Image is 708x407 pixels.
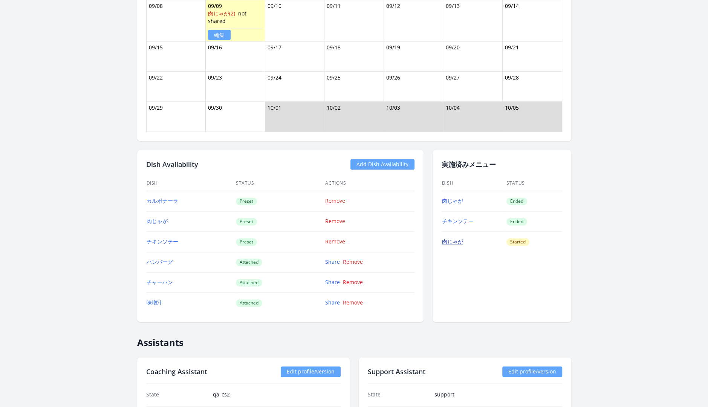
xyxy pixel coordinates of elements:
[147,278,173,286] a: チャーハン
[236,279,262,286] span: Attached
[502,71,562,101] td: 09/28
[502,366,562,377] a: Edit profile/version
[325,299,340,306] a: Share
[343,278,363,286] a: Remove
[368,391,428,398] dt: State
[146,176,235,191] th: Dish
[384,101,443,132] td: 10/03
[206,71,265,101] td: 09/23
[442,176,506,191] th: Dish
[265,101,324,132] td: 10/01
[236,197,257,205] span: Preset
[325,238,345,245] a: Remove
[384,41,443,71] td: 09/19
[208,30,231,40] a: 編集
[281,366,341,377] a: Edit profile/version
[442,238,463,245] a: 肉じゃが
[147,238,178,245] a: チキンソテー
[368,366,425,377] h2: Support Assistant
[502,101,562,132] td: 10/05
[325,176,414,191] th: Actions
[442,159,562,170] h2: 実施済みメニュー
[146,101,206,132] td: 09/29
[213,391,341,398] dd: qa_cs2
[325,258,340,265] a: Share
[208,10,246,24] span: not shared
[265,71,324,101] td: 09/24
[146,366,207,377] h2: Coaching Assistant
[324,71,384,101] td: 09/25
[137,331,571,348] h2: Assistants
[147,299,162,306] a: 味噌汁
[506,238,529,246] span: Started
[443,41,503,71] td: 09/20
[442,197,463,204] a: 肉じゃが
[325,217,345,225] a: Remove
[506,218,527,225] span: Ended
[502,41,562,71] td: 09/21
[442,217,474,225] a: チキンソテー
[147,197,178,204] a: カルボナーラ
[443,101,503,132] td: 10/04
[235,176,325,191] th: Status
[236,299,262,307] span: Attached
[384,71,443,101] td: 09/26
[324,41,384,71] td: 09/18
[146,159,198,170] h2: Dish Availability
[350,159,414,170] a: Add Dish Availability
[147,258,173,265] a: ハンバーグ
[236,259,262,266] span: Attached
[343,258,363,265] a: Remove
[325,278,340,286] a: Share
[265,41,324,71] td: 09/17
[146,71,206,101] td: 09/22
[443,71,503,101] td: 09/27
[325,197,345,204] a: Remove
[236,238,257,246] span: Preset
[506,176,562,191] th: Status
[434,391,562,398] dd: support
[206,101,265,132] td: 09/30
[343,299,363,306] a: Remove
[506,197,527,205] span: Ended
[208,10,235,17] a: 肉じゃが(2)
[146,41,206,71] td: 09/15
[206,41,265,71] td: 09/16
[146,391,207,398] dt: State
[147,217,168,225] a: 肉じゃが
[324,101,384,132] td: 10/02
[236,218,257,225] span: Preset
